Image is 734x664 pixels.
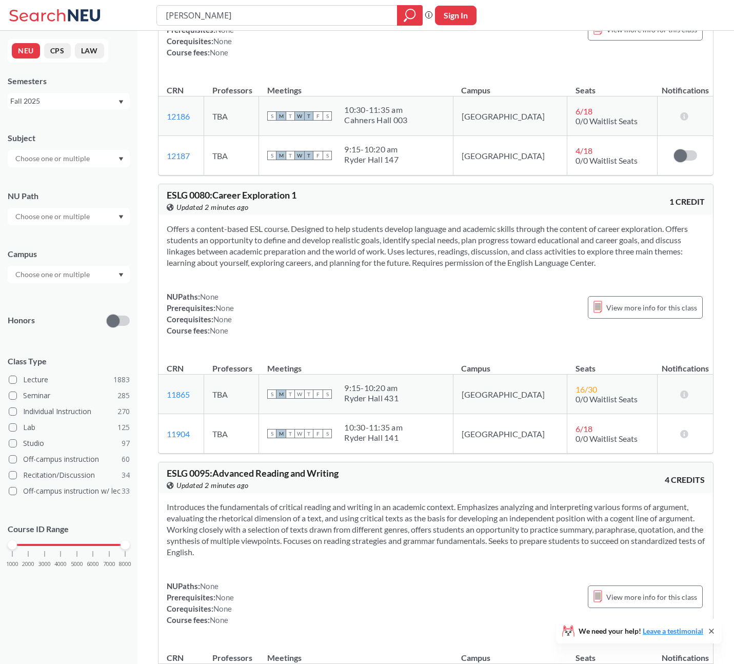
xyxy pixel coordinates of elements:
[9,373,130,386] label: Lecture
[295,151,304,160] span: W
[117,406,130,417] span: 270
[167,13,234,58] div: NUPaths: Prerequisites: Corequisites: Course fees:
[200,581,219,591] span: None
[9,437,130,450] label: Studio
[215,593,234,602] span: None
[295,429,304,438] span: W
[453,375,567,414] td: [GEOGRAPHIC_DATA]
[75,43,104,58] button: LAW
[165,7,390,24] input: Class, professor, course number, "phrase"
[54,561,67,567] span: 4000
[344,115,407,125] div: Cahners Hall 003
[38,561,51,567] span: 3000
[9,389,130,402] label: Seminar
[576,384,597,394] span: 16 / 30
[167,467,339,479] span: ESLG 0095 : Advanced Reading and Writing
[118,273,124,277] svg: Dropdown arrow
[9,421,130,434] label: Lab
[204,96,259,136] td: TBA
[10,268,96,281] input: Choose one or multiple
[8,248,130,260] div: Campus
[344,105,407,115] div: 10:30 - 11:35 am
[313,389,323,399] span: F
[167,291,234,336] div: NUPaths: Prerequisites: Corequisites: Course fees:
[213,36,232,46] span: None
[200,292,219,301] span: None
[313,151,323,160] span: F
[167,85,184,96] div: CRN
[344,393,399,403] div: Ryder Hall 431
[167,189,296,201] span: ESLG 0080 : Career Exploration 1
[8,523,130,535] p: Course ID Range
[276,111,286,121] span: M
[8,150,130,167] div: Dropdown arrow
[304,429,313,438] span: T
[658,353,713,375] th: Notifications
[313,429,323,438] span: F
[204,414,259,454] td: TBA
[122,470,130,481] span: 34
[579,628,703,635] span: We need your help!
[643,627,703,635] a: Leave a testimonial
[665,474,705,485] span: 4 CREDITS
[344,154,399,165] div: Ryder Hall 147
[576,146,592,155] span: 4 / 18
[8,315,35,326] p: Honors
[453,353,567,375] th: Campus
[210,326,228,335] span: None
[167,580,234,626] div: NUPaths: Prerequisites: Corequisites: Course fees:
[606,591,697,603] span: View more info for this class
[658,642,713,664] th: Notifications
[8,208,130,225] div: Dropdown arrow
[267,389,276,399] span: S
[453,74,567,96] th: Campus
[286,111,295,121] span: T
[103,561,115,567] span: 7000
[323,151,332,160] span: S
[576,434,638,443] span: 0/0 Waitlist Seats
[8,190,130,202] div: NU Path
[606,301,697,314] span: View more info for this class
[323,389,332,399] span: S
[118,100,124,104] svg: Dropdown arrow
[453,414,567,454] td: [GEOGRAPHIC_DATA]
[204,74,259,96] th: Professors
[10,210,96,223] input: Choose one or multiple
[344,144,399,154] div: 9:15 - 10:20 am
[215,303,234,313] span: None
[6,561,18,567] span: 1000
[117,422,130,433] span: 125
[259,353,453,375] th: Meetings
[9,405,130,418] label: Individual Instruction
[8,356,130,367] span: Class Type
[118,157,124,161] svg: Dropdown arrow
[87,561,99,567] span: 6000
[567,642,658,664] th: Seats
[259,642,453,664] th: Meetings
[118,215,124,219] svg: Dropdown arrow
[12,43,40,58] button: NEU
[286,389,295,399] span: T
[9,453,130,466] label: Off-campus instruction
[344,383,399,393] div: 9:15 - 10:20 am
[9,484,130,498] label: Off-campus instruction w/ lec
[44,43,71,58] button: CPS
[576,106,592,116] span: 6 / 18
[22,561,34,567] span: 2000
[8,93,130,109] div: Fall 2025Dropdown arrow
[167,501,705,558] section: Introduces the fundamentals of critical reading and writing in an academic context. Emphasizes an...
[204,136,259,175] td: TBA
[267,111,276,121] span: S
[167,389,190,399] a: 11865
[204,642,259,664] th: Professors
[567,74,658,96] th: Seats
[8,75,130,87] div: Semesters
[117,390,130,401] span: 285
[397,5,423,26] div: magnifying glass
[276,151,286,160] span: M
[658,74,713,96] th: Notifications
[267,151,276,160] span: S
[113,374,130,385] span: 1883
[167,111,190,121] a: 12186
[576,424,592,434] span: 6 / 18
